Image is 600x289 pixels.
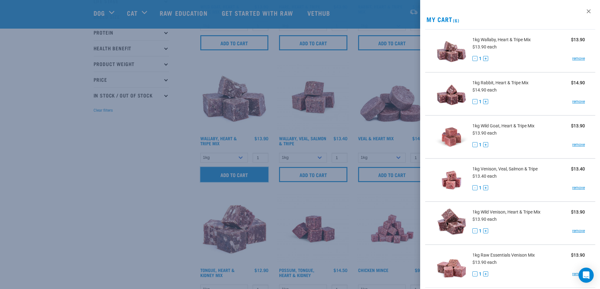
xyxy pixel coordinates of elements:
a: remove [572,99,585,104]
span: 1 [479,98,482,105]
span: 1kg Wild Venison, Heart & Tripe Mix [472,209,540,215]
strong: $13.90 [571,253,585,258]
span: 1 [479,228,482,234]
button: - [472,271,477,276]
button: - [472,56,477,61]
div: Open Intercom Messenger [579,268,594,283]
strong: $13.40 [571,166,585,171]
img: Wild Venison, Heart & Tripe Mix [435,207,468,239]
span: 1kg Wild Goat, Heart & Tripe Mix [472,123,534,129]
span: (6) [452,19,459,21]
strong: $13.90 [571,123,585,128]
span: $13.90 each [472,260,497,265]
span: $13.40 each [472,174,497,179]
button: - [472,99,477,104]
span: 1 [479,55,482,62]
span: 1 [479,142,482,148]
button: + [483,185,488,190]
span: 1kg Wallaby, Heart & Tripe Mix [472,36,531,43]
span: $14.90 each [472,87,497,92]
button: - [472,142,477,147]
span: $13.90 each [472,44,497,49]
img: Wallaby, Heart & Tripe Mix [435,35,468,67]
a: remove [572,185,585,191]
strong: $13.90 [571,37,585,42]
strong: $13.90 [571,209,585,214]
button: + [483,271,488,276]
span: 1kg Rabbit, Heart & Tripe Mix [472,80,529,86]
a: remove [572,56,585,61]
span: 1 [479,271,482,277]
strong: $14.90 [571,80,585,85]
a: remove [572,228,585,234]
span: 1kg Venison, Veal, Salmon & Tripe [472,166,538,172]
button: - [472,185,477,190]
a: remove [572,271,585,277]
span: 1kg Raw Essentials Venison Mix [472,252,535,258]
img: Raw Essentials Venison Mix [435,250,468,282]
button: + [483,142,488,147]
a: remove [572,142,585,147]
span: $13.90 each [472,131,497,136]
span: $13.90 each [472,217,497,222]
button: + [483,99,488,104]
button: + [483,56,488,61]
button: - [472,228,477,233]
span: 1 [479,185,482,191]
img: Wild Goat, Heart & Tripe Mix [435,121,468,153]
img: Rabbit, Heart & Tripe Mix [435,78,468,110]
button: + [483,228,488,233]
img: Venison, Veal, Salmon & Tripe [435,164,468,196]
